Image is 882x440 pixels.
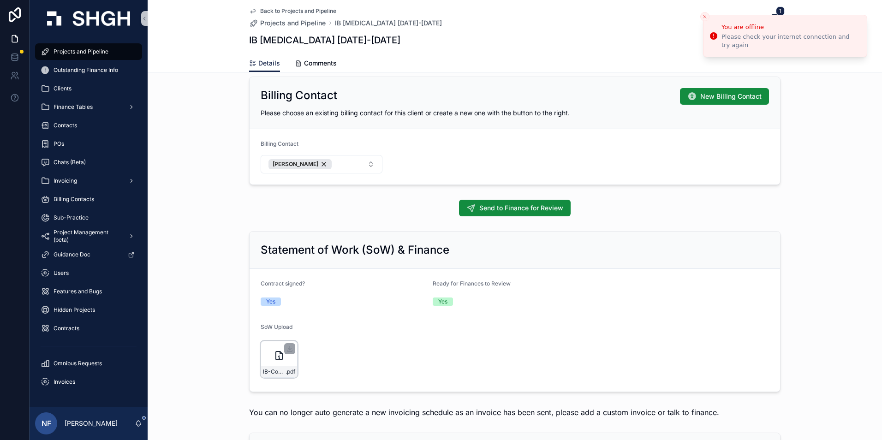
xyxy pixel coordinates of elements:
span: Finance Tables [54,103,93,111]
a: IB [MEDICAL_DATA] [DATE]-[DATE] [335,18,442,28]
a: Billing Contacts [35,191,142,208]
img: App logo [47,11,130,26]
span: Invoices [54,378,75,386]
span: 1 [776,6,785,16]
a: Users [35,265,142,281]
h4: You can no longer auto generate a new invoicing schedule as an invoice has been sent, please add ... [249,407,719,418]
span: Users [54,269,69,277]
span: Ready for Finances to Review [433,280,511,287]
span: POs [54,140,64,148]
div: Yes [438,297,447,306]
a: Back to Projects and Pipeline [249,7,336,15]
a: POs [35,136,142,152]
a: Comments [295,55,337,73]
span: Details [258,59,280,68]
span: New Billing Contact [700,92,762,101]
span: Project Management (beta) [54,229,121,244]
a: Invoicing [35,172,142,189]
a: Sub-Practice [35,209,142,226]
span: Contract signed? [261,280,305,287]
a: Contacts [35,117,142,134]
button: Send to Finance for Review [459,200,571,216]
span: Billing Contact [261,140,298,147]
a: Projects and Pipeline [35,43,142,60]
div: scrollable content [30,37,148,402]
p: [PERSON_NAME] [65,419,118,428]
button: New Billing Contact [680,88,769,105]
a: Invoices [35,374,142,390]
h2: Statement of Work (SoW) & Finance [261,243,449,257]
div: Please check your internet connection and try again [721,33,859,49]
h2: Billing Contact [261,88,337,103]
a: Outstanding Finance Info [35,62,142,78]
span: Chats (Beta) [54,159,86,166]
div: Yes [266,297,275,306]
div: You are offline [721,23,859,32]
button: Unselect 257 [268,159,332,169]
a: Contracts [35,320,142,337]
span: Please choose an existing billing contact for this client or create a new one with the button to ... [261,109,570,117]
span: SoW Upload [261,323,292,330]
span: Hidden Projects [54,306,95,314]
span: Projects and Pipeline [54,48,108,55]
button: Close toast [700,12,709,21]
a: Details [249,55,280,72]
span: Sub-Practice [54,214,89,221]
span: Features and Bugs [54,288,102,295]
span: Clients [54,85,72,92]
a: Features and Bugs [35,283,142,300]
a: Chats (Beta) [35,154,142,171]
span: Back to Projects and Pipeline [260,7,336,15]
h1: IB [MEDICAL_DATA] [DATE]-[DATE] [249,34,400,47]
a: Guidance Doc [35,246,142,263]
span: NF [42,418,51,429]
span: Invoicing [54,177,77,184]
span: Send to Finance for Review [479,203,563,213]
a: Hidden Projects [35,302,142,318]
a: Project Management (beta) [35,228,142,244]
span: Omnibus Requests [54,360,102,367]
span: [PERSON_NAME] [273,161,318,168]
span: Guidance Doc [54,251,90,258]
span: Projects and Pipeline [260,18,326,28]
a: Omnibus Requests [35,355,142,372]
span: Contacts [54,122,77,129]
span: IB-Contract-Final-Signed [263,368,286,375]
a: Projects and Pipeline [249,18,326,28]
span: Comments [304,59,337,68]
button: Select Button [261,155,382,173]
span: Outstanding Finance Info [54,66,118,74]
span: .pdf [286,368,295,375]
a: Finance Tables [35,99,142,115]
span: Contracts [54,325,79,332]
span: Billing Contacts [54,196,94,203]
a: Clients [35,80,142,97]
